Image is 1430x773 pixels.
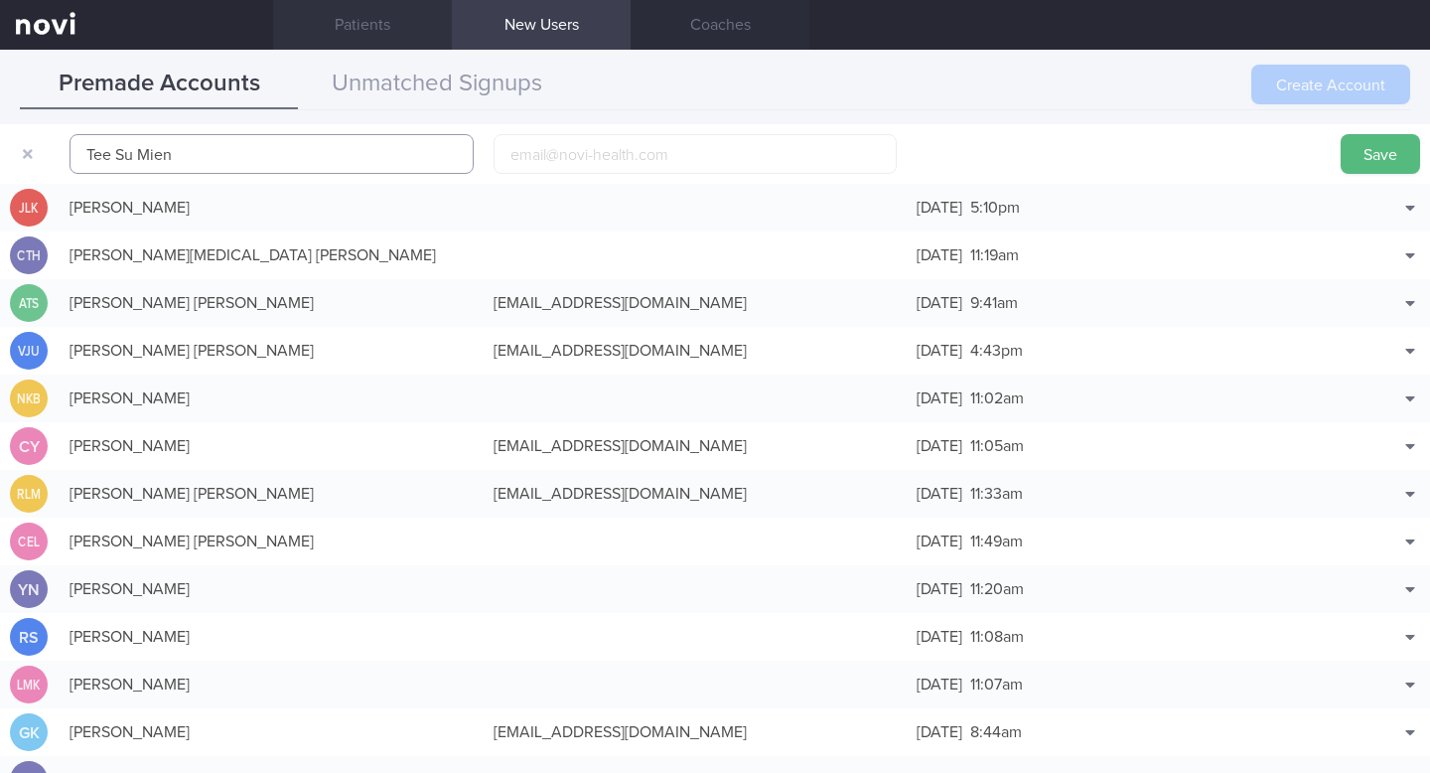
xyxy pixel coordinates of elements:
div: CEL [13,523,45,561]
div: [PERSON_NAME] [PERSON_NAME] [60,522,484,561]
div: [PERSON_NAME] [60,665,484,704]
input: John Doe [70,134,474,174]
div: [EMAIL_ADDRESS][DOMAIN_NAME] [484,283,908,323]
div: VJU [13,332,45,371]
div: GK [10,713,48,752]
div: LMK [13,666,45,704]
div: ATS [13,284,45,323]
div: CTH [13,236,45,275]
span: [DATE] [917,295,962,311]
div: [PERSON_NAME] [60,426,484,466]
div: NKB [13,380,45,418]
div: [PERSON_NAME] [60,188,484,228]
div: JLK [13,189,45,228]
div: [PERSON_NAME] [60,379,484,418]
span: [DATE] [917,200,962,216]
span: [DATE] [917,534,962,549]
div: [PERSON_NAME] [PERSON_NAME] [60,474,484,514]
span: 4:43pm [970,343,1023,359]
div: [PERSON_NAME][MEDICAL_DATA] [PERSON_NAME] [60,235,484,275]
div: [PERSON_NAME] [60,617,484,657]
span: [DATE] [917,247,962,263]
span: 11:19am [970,247,1019,263]
span: [DATE] [917,629,962,645]
span: 11:20am [970,581,1024,597]
span: [DATE] [917,486,962,502]
span: 8:44am [970,724,1022,740]
button: Unmatched Signups [298,60,576,109]
input: email@novi-health.com [494,134,898,174]
div: YN [10,570,48,609]
button: Save [1341,134,1420,174]
div: [EMAIL_ADDRESS][DOMAIN_NAME] [484,712,908,752]
div: [PERSON_NAME] [60,569,484,609]
span: 11:05am [970,438,1024,454]
span: 11:33am [970,486,1023,502]
div: [PERSON_NAME] [PERSON_NAME] [60,331,484,371]
button: Premade Accounts [20,60,298,109]
span: 11:07am [970,677,1023,693]
div: [PERSON_NAME] [PERSON_NAME] [60,283,484,323]
div: [EMAIL_ADDRESS][DOMAIN_NAME] [484,331,908,371]
span: 11:08am [970,629,1024,645]
div: [EMAIL_ADDRESS][DOMAIN_NAME] [484,426,908,466]
span: [DATE] [917,581,962,597]
span: 9:41am [970,295,1018,311]
div: RS [10,618,48,657]
span: 5:10pm [970,200,1020,216]
div: [PERSON_NAME] [60,712,484,752]
div: RLM [13,475,45,514]
span: [DATE] [917,677,962,693]
span: 11:02am [970,390,1024,406]
div: [EMAIL_ADDRESS][DOMAIN_NAME] [484,474,908,514]
span: [DATE] [917,724,962,740]
div: CY [10,427,48,466]
span: [DATE] [917,343,962,359]
span: [DATE] [917,438,962,454]
span: 11:49am [970,534,1023,549]
span: [DATE] [917,390,962,406]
